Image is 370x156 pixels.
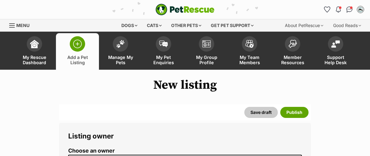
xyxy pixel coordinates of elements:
span: Listing owner [68,132,114,140]
span: Manage My Pets [107,55,134,65]
img: Kerry & Linda profile pic [357,6,364,13]
a: Manage My Pets [99,33,142,70]
a: Favourites [322,5,332,14]
label: Choose an owner [68,148,302,154]
a: Menu [9,19,34,30]
button: Publish [280,107,309,118]
img: notifications-46538b983faf8c2785f20acdc204bb7945ddae34d4c08c2a6579f10ce5e182be.svg [336,6,341,13]
img: member-resources-icon-8e73f808a243e03378d46382f2149f9095a855e16c252ad45f914b54edf8863c.svg [288,40,297,48]
button: Save draft [244,107,278,118]
span: Add a Pet Listing [64,55,91,65]
div: Dogs [117,19,142,32]
img: team-members-icon-5396bd8760b3fe7c0b43da4ab00e1e3bb1a5d9ba89233759b79545d2d3fc5d0d.svg [245,40,254,48]
span: Member Resources [279,55,306,65]
span: Menu [16,23,30,28]
a: My Rescue Dashboard [13,33,56,70]
a: Add a Pet Listing [56,33,99,70]
a: Conversations [344,5,354,14]
img: add-pet-listing-icon-0afa8454b4691262ce3f59096e99ab1cd57d4a30225e0717b998d2c9b9846f56.svg [73,40,82,48]
span: Support Help Desk [322,55,349,65]
a: Support Help Desk [314,33,357,70]
a: Member Resources [271,33,314,70]
img: logo-e224e6f780fb5917bec1dbf3a21bbac754714ae5b6737aabdf751b685950b380.svg [155,4,215,15]
div: Get pet support [207,19,258,32]
span: My Pet Enquiries [150,55,177,65]
a: My Pet Enquiries [142,33,185,70]
span: My Rescue Dashboard [21,55,48,65]
img: pet-enquiries-icon-7e3ad2cf08bfb03b45e93fb7055b45f3efa6380592205ae92323e6603595dc1f.svg [159,41,168,47]
img: help-desk-icon-fdf02630f3aa405de69fd3d07c3f3aa587a6932b1a1747fa1d2bba05be0121f9.svg [331,40,340,48]
img: group-profile-icon-3fa3cf56718a62981997c0bc7e787c4b2cf8bcc04b72c1350f741eb67cf2f40e.svg [202,40,211,48]
a: My Team Members [228,33,271,70]
img: manage-my-pets-icon-02211641906a0b7f246fdf0571729dbe1e7629f14944591b6c1af311fb30b64b.svg [116,40,125,48]
img: dashboard-icon-eb2f2d2d3e046f16d808141f083e7271f6b2e854fb5c12c21221c1fb7104beca.svg [30,40,39,48]
div: Cats [143,19,166,32]
span: My Group Profile [193,55,220,65]
div: Good Reads [329,19,365,32]
div: Other pets [167,19,206,32]
span: My Team Members [236,55,263,65]
a: PetRescue [155,4,215,15]
a: My Group Profile [185,33,228,70]
div: About PetRescue [281,19,328,32]
button: My account [356,5,365,14]
img: chat-41dd97257d64d25036548639549fe6c8038ab92f7586957e7f3b1b290dea8141.svg [346,6,353,13]
button: Notifications [333,5,343,14]
ul: Account quick links [322,5,365,14]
